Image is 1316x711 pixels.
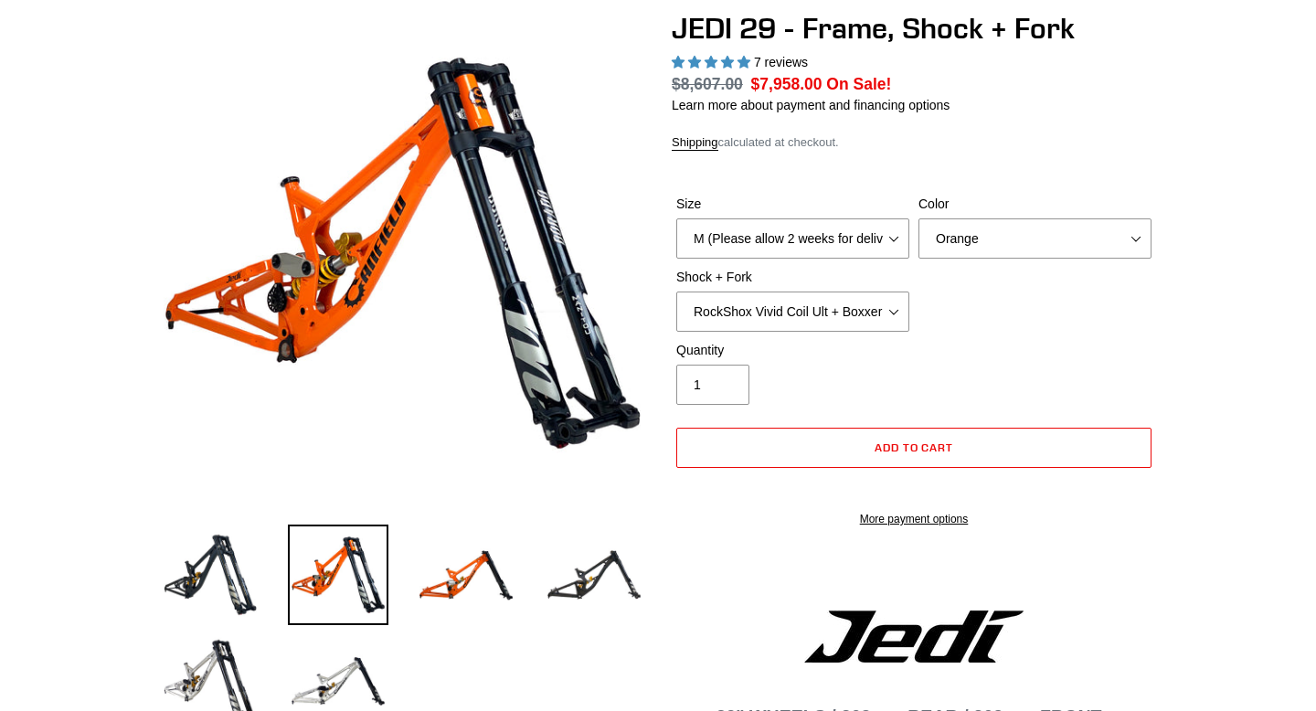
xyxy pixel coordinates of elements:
[672,55,754,69] span: 5.00 stars
[751,75,822,93] span: $7,958.00
[754,55,808,69] span: 7 reviews
[544,525,644,625] img: Load image into Gallery viewer, JEDI 29 - Frame, Shock + Fork
[676,268,909,287] label: Shock + Fork
[672,98,950,112] a: Learn more about payment and financing options
[676,511,1151,527] a: More payment options
[875,440,954,454] span: Add to cart
[676,428,1151,468] button: Add to cart
[160,525,260,625] img: Load image into Gallery viewer, JEDI 29 - Frame, Shock + Fork
[676,195,909,214] label: Size
[918,195,1151,214] label: Color
[672,135,718,151] a: Shipping
[826,72,891,96] span: On Sale!
[288,525,388,625] img: Load image into Gallery viewer, JEDI 29 - Frame, Shock + Fork
[672,75,743,93] s: $8,607.00
[672,11,1156,46] h1: JEDI 29 - Frame, Shock + Fork
[416,525,516,625] img: Load image into Gallery viewer, JEDI 29 - Frame, Shock + Fork
[672,133,1156,152] div: calculated at checkout.
[676,341,909,360] label: Quantity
